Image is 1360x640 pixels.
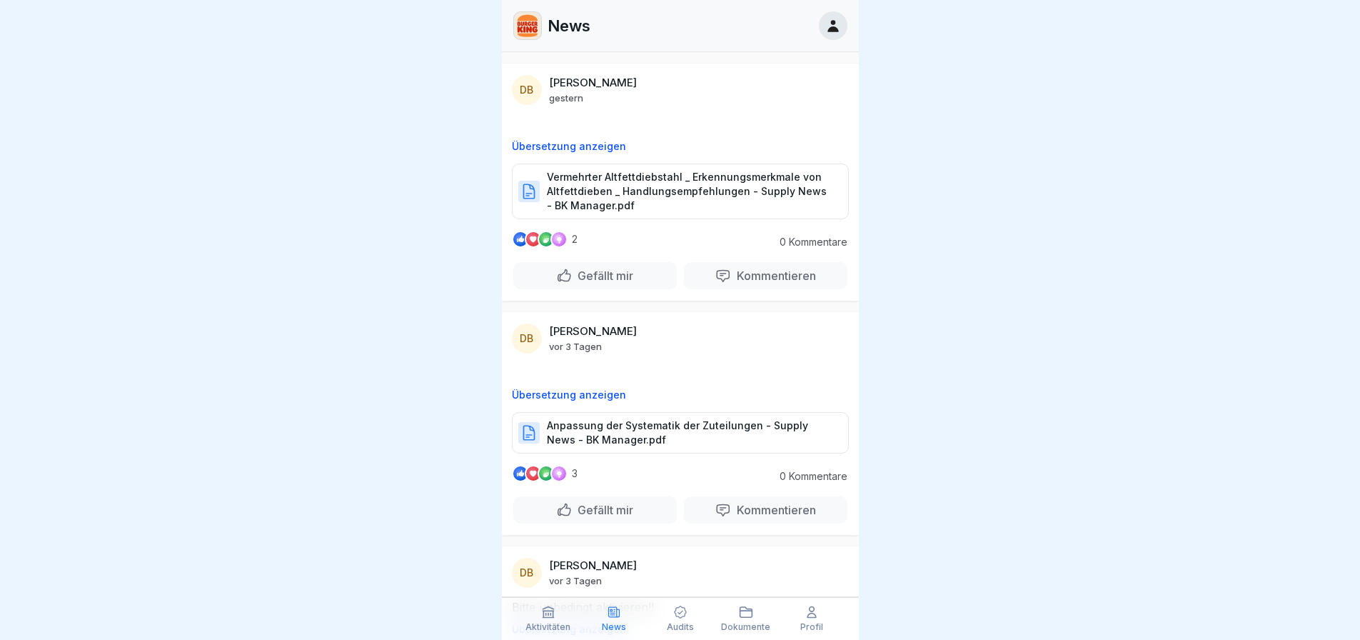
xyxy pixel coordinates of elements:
[667,622,694,632] p: Audits
[512,432,849,446] a: Anpassung der Systematik der Zuteilungen - Supply News - BK Manager.pdf
[549,76,637,89] p: [PERSON_NAME]
[512,558,542,588] div: DB
[525,622,570,632] p: Aktivitäten
[731,269,816,283] p: Kommentieren
[572,269,633,283] p: Gefällt mir
[512,75,542,105] div: DB
[769,236,847,248] p: 0 Kommentare
[572,503,633,517] p: Gefällt mir
[548,16,590,35] p: News
[602,622,626,632] p: News
[549,341,602,352] p: vor 3 Tagen
[549,325,637,338] p: [PERSON_NAME]
[731,503,816,517] p: Kommentieren
[514,12,541,39] img: w2f18lwxr3adf3talrpwf6id.png
[547,170,834,213] p: Vermehrter Altfettdiebstahl _ Erkennungsmerkmale von Altfettdieben _ Handlungsempfehlungen - Supp...
[549,559,637,572] p: [PERSON_NAME]
[769,471,847,482] p: 0 Kommentare
[721,622,770,632] p: Dokumente
[512,389,849,401] p: Übersetzung anzeigen
[512,191,849,205] a: Vermehrter Altfettdiebstahl _ Erkennungsmerkmale von Altfettdieben _ Handlungsempfehlungen - Supp...
[800,622,823,632] p: Profil
[549,92,583,104] p: gestern
[547,419,834,447] p: Anpassung der Systematik der Zuteilungen - Supply News - BK Manager.pdf
[512,324,542,354] div: DB
[572,234,578,245] p: 2
[549,575,602,586] p: vor 3 Tagen
[572,468,578,479] p: 3
[512,141,849,152] p: Übersetzung anzeigen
